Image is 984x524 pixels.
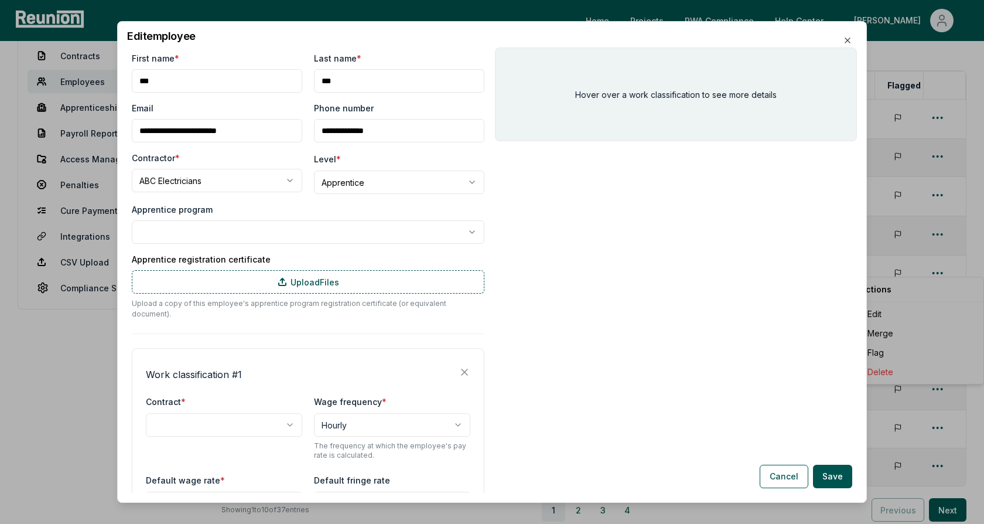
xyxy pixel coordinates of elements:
[132,253,484,266] label: Apprentice registration certificate
[575,89,777,101] p: Hover over a work classification to see more details
[760,465,808,488] button: Cancel
[127,31,857,42] h2: Edit employee
[132,298,484,319] p: Upload a copy of this employee's apprentice program registration certificate (or equivalent docum...
[314,102,374,114] label: Phone number
[314,397,387,407] label: Wage frequency
[132,52,179,64] label: First name
[146,475,225,485] label: Default wage rate
[314,154,341,164] label: Level
[132,102,153,114] label: Email
[146,368,242,382] h4: Work classification # 1
[132,203,213,216] label: Apprentice program
[813,465,852,488] button: Save
[132,152,180,164] label: Contractor
[132,270,484,294] label: Upload Files
[314,441,470,460] p: The frequency at which the employee's pay rate is calculated.
[314,52,361,64] label: Last name
[314,475,390,485] label: Default fringe rate
[146,397,186,407] label: Contract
